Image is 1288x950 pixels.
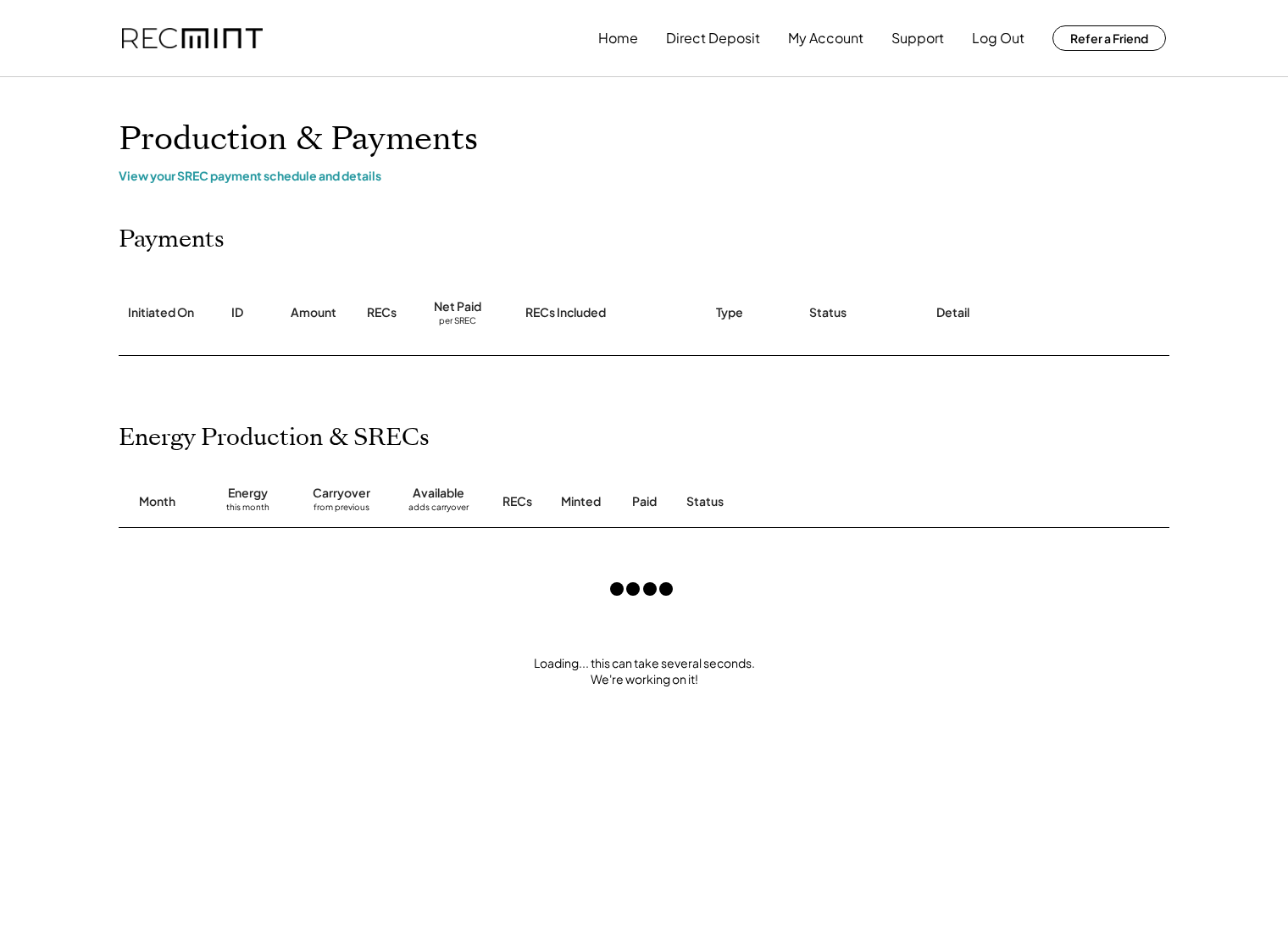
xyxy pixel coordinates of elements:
[226,502,269,519] div: this month
[788,21,863,55] button: My Account
[525,304,606,321] div: RECs Included
[313,485,370,502] div: Carryover
[891,21,944,55] button: Support
[119,225,225,254] h2: Payments
[809,304,847,321] div: Status
[128,304,194,321] div: Initiated On
[119,424,430,453] h2: Energy Production & SRECs
[231,304,243,321] div: ID
[122,28,263,49] img: recmint-logotype%403x.png
[139,493,175,510] div: Month
[439,315,476,328] div: per SREC
[367,304,397,321] div: RECs
[119,119,1169,159] h1: Production & Payments
[413,485,464,502] div: Available
[434,298,481,315] div: Net Paid
[119,168,1169,183] div: View your SREC payment schedule and details
[972,21,1024,55] button: Log Out
[598,21,638,55] button: Home
[936,304,969,321] div: Detail
[716,304,743,321] div: Type
[314,502,369,519] div: from previous
[666,21,760,55] button: Direct Deposit
[686,493,974,510] div: Status
[408,502,469,519] div: adds carryover
[102,655,1186,688] div: Loading... this can take several seconds. We're working on it!
[502,493,532,510] div: RECs
[632,493,657,510] div: Paid
[291,304,336,321] div: Amount
[1052,25,1166,51] button: Refer a Friend
[228,485,268,502] div: Energy
[561,493,601,510] div: Minted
